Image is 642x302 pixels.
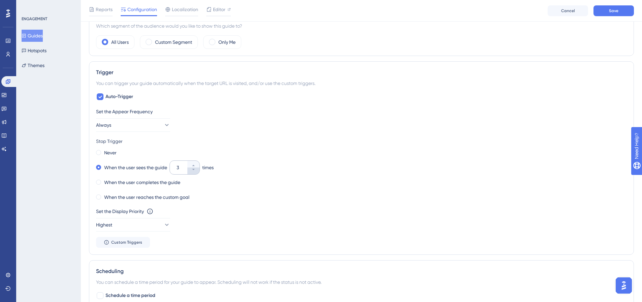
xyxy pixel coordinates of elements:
div: You can schedule a time period for your guide to appear. Scheduling will not work if the status i... [96,278,627,286]
div: ENGAGEMENT [22,16,47,22]
span: Custom Triggers [111,240,142,245]
iframe: UserGuiding AI Assistant Launcher [614,275,634,296]
button: Guides [22,30,43,42]
div: Scheduling [96,267,627,275]
span: Editor [213,5,225,13]
span: Cancel [561,8,575,13]
label: When the user completes the guide [104,178,180,186]
label: When the user sees the guide [104,163,167,172]
span: Localization [172,5,198,13]
label: Only Me [218,38,236,46]
span: Configuration [127,5,157,13]
div: Which segment of the audience would you like to show this guide to? [96,22,627,30]
span: Always [96,121,111,129]
span: Highest [96,221,112,229]
span: Schedule a time period [105,292,155,300]
button: Cancel [548,5,588,16]
div: times [202,163,214,172]
button: Hotspots [22,44,47,57]
span: Auto-Trigger [105,93,133,101]
div: Trigger [96,68,627,77]
div: Set the Display Priority [96,207,144,215]
button: Highest [96,218,170,232]
button: Save [593,5,634,16]
div: Stop Trigger [96,137,627,145]
label: Never [104,149,117,157]
label: Custom Segment [155,38,192,46]
button: Themes [22,59,44,71]
span: Save [609,8,618,13]
div: You can trigger your guide automatically when the target URL is visited, and/or use the custom tr... [96,79,627,87]
span: Need Help? [16,2,42,10]
div: Set the Appear Frequency [96,108,627,116]
label: All Users [111,38,129,46]
button: Always [96,118,170,132]
button: Custom Triggers [96,237,150,248]
label: When the user reaches the custom goal [104,193,189,201]
span: Reports [96,5,113,13]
